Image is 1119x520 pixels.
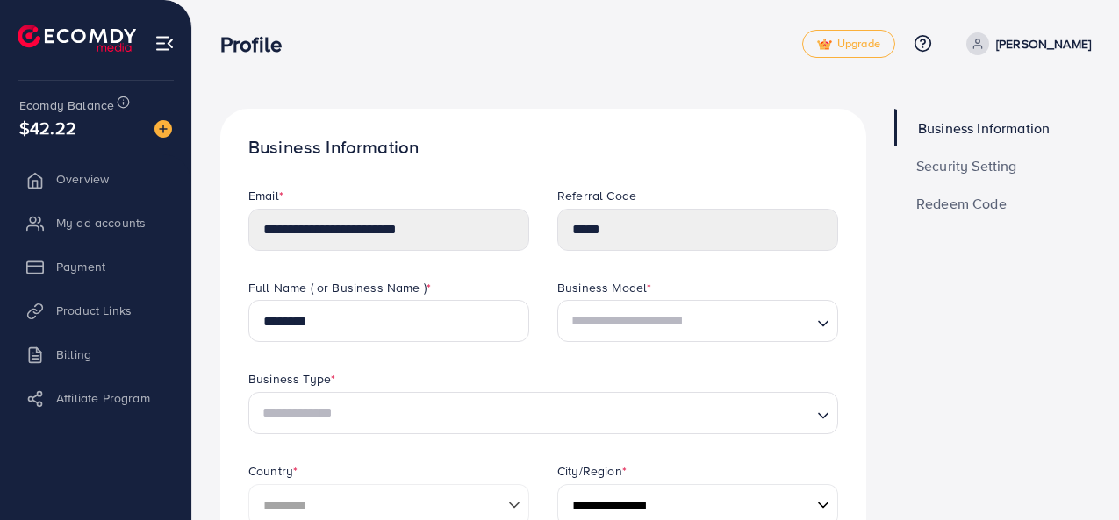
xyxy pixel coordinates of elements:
label: Full Name ( or Business Name ) [248,279,431,296]
input: Search for option [256,397,810,430]
a: tickUpgrade [802,30,895,58]
img: menu [154,33,175,53]
label: Business Model [557,279,651,296]
span: Ecomdy Balance [19,96,114,114]
img: logo [18,25,136,52]
img: tick [817,39,832,51]
a: [PERSON_NAME] [959,32,1091,55]
span: Business Information [918,121,1050,135]
span: $42.22 [19,115,76,140]
span: Upgrade [817,38,880,51]
label: Business Type [248,370,335,388]
label: City/Region [557,462,627,480]
div: Search for option [248,392,838,434]
h3: Profile [220,32,296,57]
p: [PERSON_NAME] [996,33,1091,54]
span: Security Setting [916,159,1017,173]
input: Search for option [565,305,810,338]
label: Referral Code [557,187,636,204]
span: Redeem Code [916,196,1007,210]
h1: Business Information [248,137,838,159]
div: Search for option [557,300,838,342]
img: image [154,120,172,138]
label: Country [248,462,298,480]
label: Email [248,187,283,204]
